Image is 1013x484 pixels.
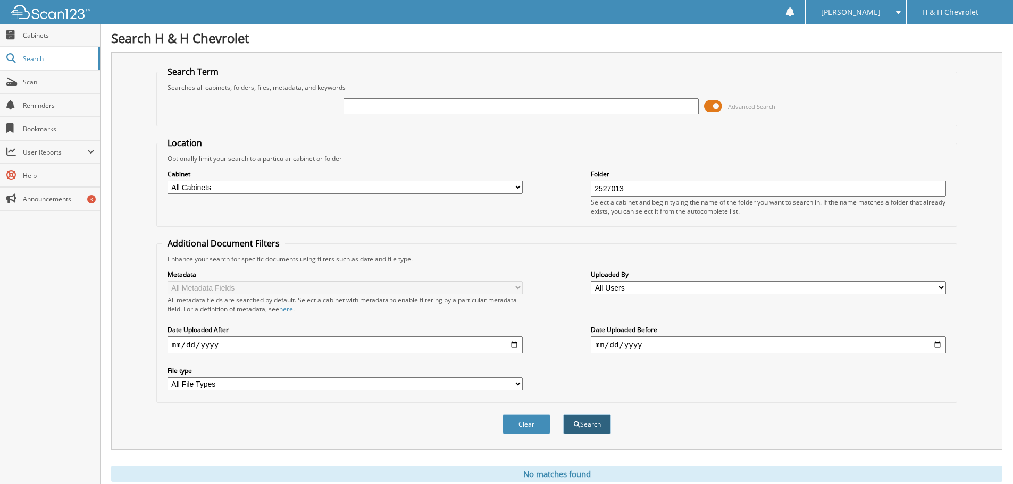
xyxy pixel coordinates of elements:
[591,198,946,216] div: Select a cabinet and begin typing the name of the folder you want to search in. If the name match...
[162,154,951,163] div: Optionally limit your search to a particular cabinet or folder
[168,295,523,313] div: All metadata fields are searched by default. Select a cabinet with metadata to enable filtering b...
[168,336,523,353] input: start
[11,5,90,19] img: scan123-logo-white.svg
[23,171,95,180] span: Help
[922,9,978,15] span: H & H Chevrolet
[23,31,95,40] span: Cabinets
[591,169,946,179] label: Folder
[23,194,95,203] span: Announcements
[111,466,1002,482] div: No matches found
[279,304,293,313] a: here
[23,101,95,110] span: Reminders
[591,336,946,353] input: end
[162,237,285,249] legend: Additional Document Filters
[23,148,87,157] span: User Reports
[563,414,611,434] button: Search
[162,137,207,149] legend: Location
[162,66,224,78] legend: Search Term
[728,103,775,111] span: Advanced Search
[821,9,881,15] span: [PERSON_NAME]
[591,270,946,279] label: Uploaded By
[591,325,946,334] label: Date Uploaded Before
[168,270,523,279] label: Metadata
[168,366,523,375] label: File type
[168,169,523,179] label: Cabinet
[162,83,951,92] div: Searches all cabinets, folders, files, metadata, and keywords
[960,433,1013,484] iframe: Chat Widget
[503,414,550,434] button: Clear
[23,78,95,87] span: Scan
[23,54,93,63] span: Search
[23,124,95,133] span: Bookmarks
[168,325,523,334] label: Date Uploaded After
[162,254,951,264] div: Enhance your search for specific documents using filters such as date and file type.
[111,29,1002,47] h1: Search H & H Chevrolet
[87,195,96,203] div: 3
